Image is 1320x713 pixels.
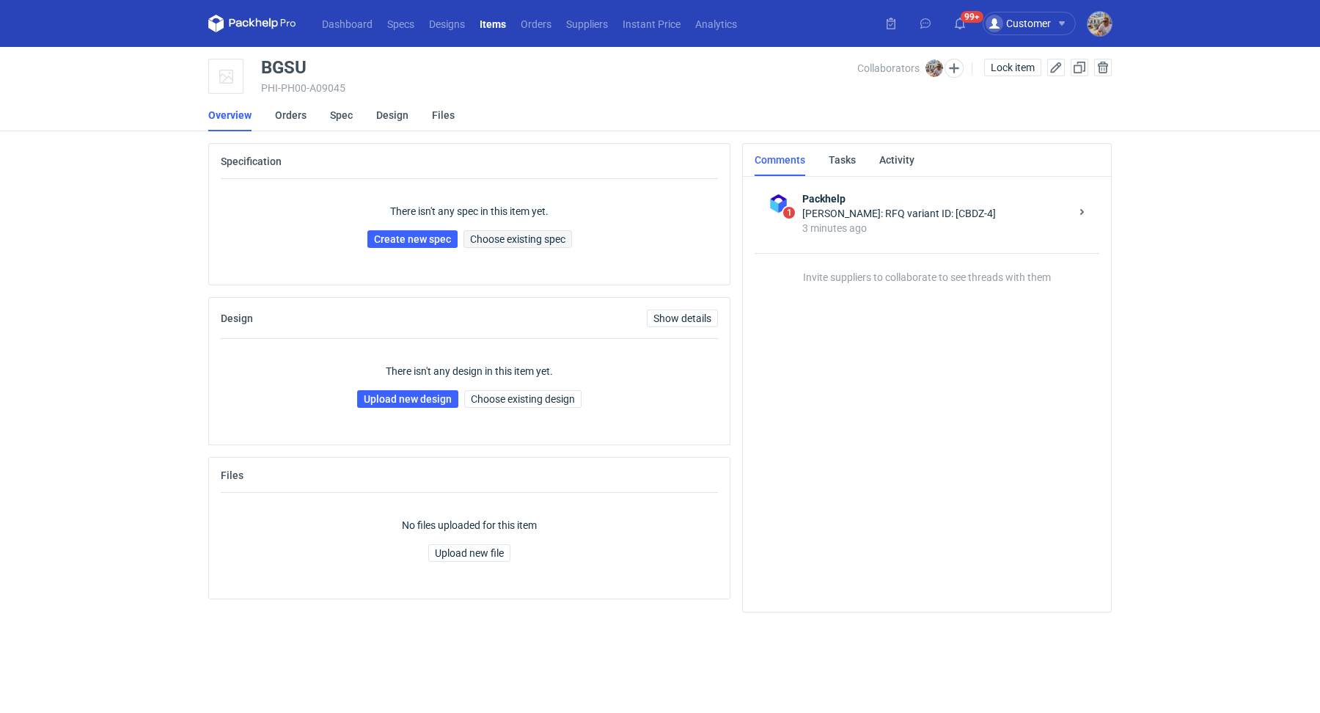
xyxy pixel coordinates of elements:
a: Analytics [688,15,744,32]
a: Files [432,99,455,131]
a: Tasks [829,144,856,176]
a: Designs [422,15,472,32]
h2: Specification [221,156,282,167]
a: Instant Price [615,15,688,32]
p: There isn't any design in this item yet. [386,364,553,379]
a: Specs [380,15,422,32]
button: Lock item [984,59,1041,76]
span: Collaborators [857,62,920,74]
a: Overview [208,99,252,131]
a: Suppliers [559,15,615,32]
a: Dashboard [315,15,380,32]
img: Michał Palasek [1088,12,1112,36]
img: Packhelp [766,191,791,216]
a: Create new spec [367,230,458,248]
a: Orders [513,15,559,32]
button: Choose existing spec [463,230,572,248]
a: Spec [330,99,353,131]
button: Upload new file [428,544,510,562]
h2: Design [221,312,253,324]
a: Design [376,99,408,131]
div: PHI-PH00-A09045 [261,82,857,94]
button: 99+ [948,12,972,35]
span: Choose existing spec [470,234,565,244]
span: Choose existing design [471,394,575,404]
button: Choose existing design [464,390,582,408]
strong: Packhelp [802,191,1070,206]
span: Upload new file [435,548,504,558]
p: There isn't any spec in this item yet. [390,204,549,219]
button: Edit item [1047,59,1065,76]
a: Orders [275,99,307,131]
a: Activity [879,144,914,176]
button: Customer [983,12,1088,35]
div: Customer [986,15,1051,32]
p: No files uploaded for this item [402,518,537,533]
a: Items [472,15,513,32]
span: 1 [783,207,795,219]
span: Lock item [991,62,1035,73]
div: BGSU [261,59,307,76]
p: Invite suppliers to collaborate to see threads with them [755,253,1099,283]
div: 3 minutes ago [802,221,1070,235]
button: Delete item [1094,59,1112,76]
a: Upload new design [357,390,458,408]
svg: Packhelp Pro [208,15,296,32]
div: [PERSON_NAME]: RFQ variant ID: [CBDZ-4] [802,206,1070,221]
button: Duplicate Item [1071,59,1088,76]
img: Michał Palasek [925,59,943,77]
a: Comments [755,144,805,176]
button: Edit collaborators [945,59,964,78]
a: Show details [647,310,718,327]
h2: Files [221,469,243,481]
